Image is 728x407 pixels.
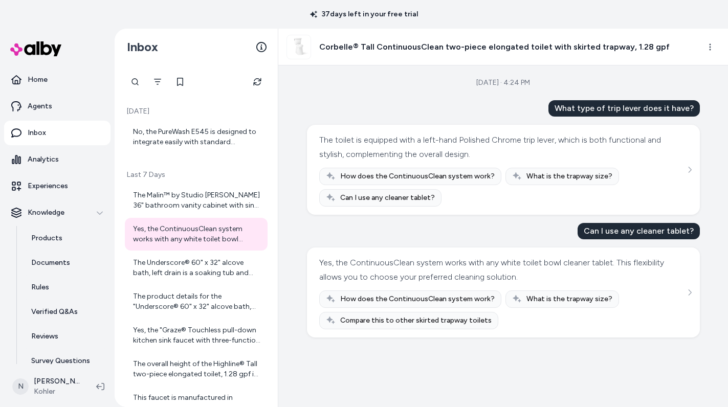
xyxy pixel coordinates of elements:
[147,72,168,92] button: Filter
[6,370,88,403] button: N[PERSON_NAME]Kohler
[133,190,261,211] div: The Malin™ by Studio [PERSON_NAME] 36" bathroom vanity cabinet with sink and quartz top in the [P...
[319,256,685,284] div: Yes, the ContinuousClean system works with any white toilet bowl cleaner tablet. This flexibility...
[319,41,670,53] h3: Corbelle® Tall ContinuousClean two-piece elongated toilet with skirted trapway, 1.28 gpf
[125,353,268,386] a: The overall height of the Highline® Tall two-piece elongated toilet, 1.28 gpf is 33-1/4" (845 mm).
[31,282,49,292] p: Rules
[34,376,80,387] p: [PERSON_NAME]
[133,325,261,346] div: Yes, the "Graze® Touchless pull-down kitchen sink faucet with three-function sprayhead" can be tu...
[21,275,111,300] a: Rules
[21,226,111,251] a: Products
[4,94,111,119] a: Agents
[340,171,495,182] span: How does the ContinuousClean system work?
[319,133,685,162] div: The toilet is equipped with a left-hand Polished Chrome trip lever, which is both functional and ...
[12,378,29,395] span: N
[133,291,261,312] div: The product details for the "Underscore® 60" x 32" alcove bath, left drain" do not list any speci...
[476,78,530,88] div: [DATE] · 4:24 PM
[21,324,111,349] a: Reviews
[10,41,61,56] img: alby Logo
[28,181,68,191] p: Experiences
[28,101,52,111] p: Agents
[340,193,435,203] span: Can I use any cleaner tablet?
[4,200,111,225] button: Knowledge
[683,286,696,299] button: See more
[4,147,111,172] a: Analytics
[28,208,64,218] p: Knowledge
[21,300,111,324] a: Verified Q&As
[125,319,268,352] a: Yes, the "Graze® Touchless pull-down kitchen sink faucet with three-function sprayhead" can be tu...
[133,127,261,147] div: No, the PureWash E545 is designed to integrate easily with standard plumbing, making installation...
[125,121,268,153] a: No, the PureWash E545 is designed to integrate easily with standard plumbing, making installation...
[31,258,70,268] p: Documents
[125,218,268,251] a: Yes, the ContinuousClean system works with any white toilet bowl cleaner tablet. This flexibility...
[34,387,80,397] span: Kohler
[4,174,111,198] a: Experiences
[125,285,268,318] a: The product details for the "Underscore® 60" x 32" alcove bath, left drain" do not list any speci...
[31,331,58,342] p: Reviews
[340,294,495,304] span: How does the ContinuousClean system work?
[526,294,612,304] span: What is the trapway size?
[28,128,46,138] p: Inbox
[28,154,59,165] p: Analytics
[340,315,492,326] span: Compare this to other skirted trapway toilets
[21,251,111,275] a: Documents
[28,75,48,85] p: Home
[133,224,261,244] div: Yes, the ContinuousClean system works with any white toilet bowl cleaner tablet. This flexibility...
[4,67,111,92] a: Home
[247,72,268,92] button: Refresh
[125,252,268,284] a: The Underscore® 60" x 32" alcove bath, left drain is a soaking tub and does not include water kno...
[133,359,261,379] div: The overall height of the Highline® Tall two-piece elongated toilet, 1.28 gpf is 33-1/4" (845 mm).
[526,171,612,182] span: What is the trapway size?
[125,106,268,117] p: [DATE]
[287,35,311,59] img: 33814-0_ISO_d2c0041035_rgb
[683,164,696,176] button: See more
[125,170,268,180] p: Last 7 Days
[127,39,158,55] h2: Inbox
[125,184,268,217] a: The Malin™ by Studio [PERSON_NAME] 36" bathroom vanity cabinet with sink and quartz top in the [P...
[578,223,700,239] div: Can I use any cleaner tablet?
[133,258,261,278] div: The Underscore® 60" x 32" alcove bath, left drain is a soaking tub and does not include water kno...
[548,100,700,117] div: What type of trip lever does it have?
[21,349,111,373] a: Survey Questions
[31,356,90,366] p: Survey Questions
[31,307,78,317] p: Verified Q&As
[304,9,424,19] p: 37 days left in your free trial
[4,121,111,145] a: Inbox
[31,233,62,243] p: Products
